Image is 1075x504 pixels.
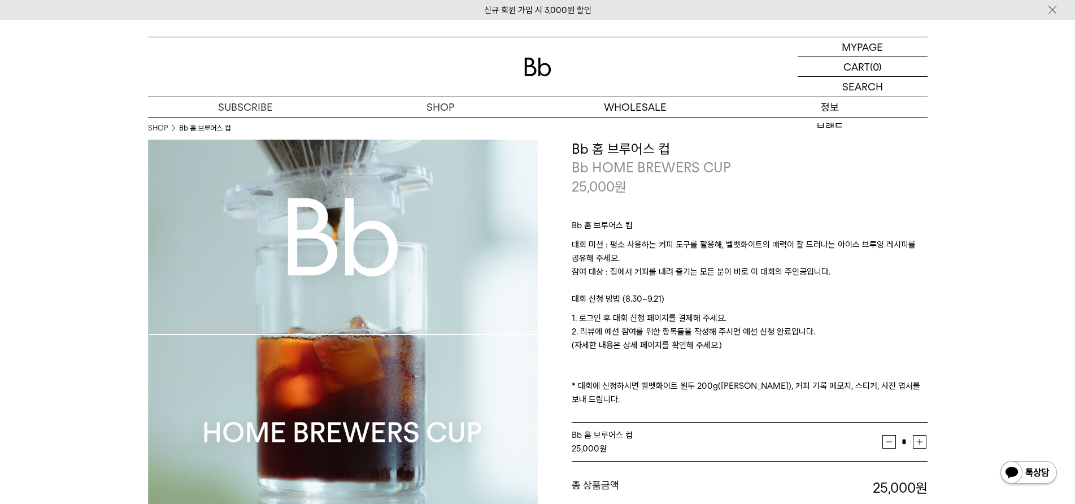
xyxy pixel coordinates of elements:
a: 신규 회원 가입 시 3,000원 할인 [484,5,591,15]
p: WHOLESALE [538,97,733,117]
dt: 총 상품금액 [572,479,750,498]
strong: 25,000 [572,444,599,454]
button: 감소 [882,435,896,449]
p: Bb 홈 브루어스 컵 [572,219,928,238]
p: 정보 [733,97,928,117]
a: 브랜드 [733,118,928,137]
p: SEARCH [842,77,883,97]
b: 원 [916,480,928,496]
button: 증가 [913,435,926,449]
a: SHOP [148,123,168,134]
img: 로고 [524,58,551,76]
a: CART (0) [798,57,928,77]
p: Bb HOME BREWERS CUP [572,158,928,177]
p: 25,000 [572,177,626,197]
span: Bb 홈 브루어스 컵 [572,430,633,440]
li: Bb 홈 브루어스 컵 [179,123,230,134]
p: 대회 신청 방법 (8.30~9.21) [572,292,928,311]
span: 원 [615,179,626,195]
p: 대회 미션 : 평소 사용하는 커피 도구를 활용해, 벨벳화이트의 매력이 잘 드러나는 아이스 브루잉 레시피를 공유해 주세요. 참여 대상 : 집에서 커피를 내려 즐기는 모든 분이 ... [572,238,928,292]
p: CART [843,57,870,76]
a: MYPAGE [798,37,928,57]
strong: 25,000 [873,480,928,496]
a: SHOP [343,97,538,117]
img: 카카오톡 채널 1:1 채팅 버튼 [999,460,1058,487]
p: MYPAGE [842,37,883,57]
a: SUBSCRIBE [148,97,343,117]
h3: Bb 홈 브루어스 컵 [572,140,928,159]
div: 원 [572,442,882,455]
p: 1. 로그인 후 대회 신청 페이지를 결제해 주세요. 2. 리뷰에 예선 참여를 위한 항목들을 작성해 주시면 예선 신청 완료입니다. (자세한 내용은 상세 페이지를 확인해 주세요.... [572,311,928,406]
p: (0) [870,57,882,76]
